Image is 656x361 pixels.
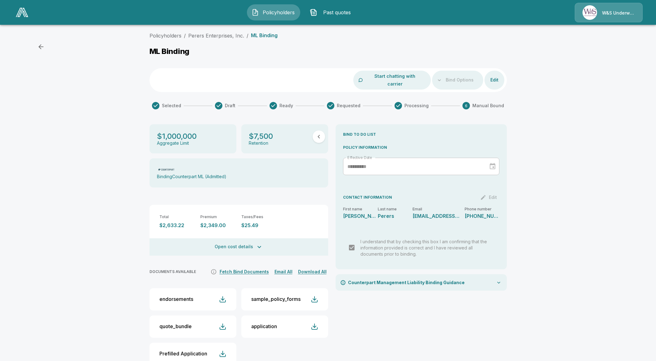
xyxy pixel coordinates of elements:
[149,288,236,310] button: endorsements
[297,268,328,276] button: Download All
[247,32,248,39] li: /
[149,238,328,256] button: Open cost details
[582,5,597,20] img: Agency Icon
[149,33,181,39] a: Policyholders
[157,132,197,141] p: $1,000,000
[249,132,273,141] p: $7,500
[241,215,277,219] p: Taxes/Fees
[360,239,487,257] span: I understand that by checking this box I am confirming that the information provided is correct a...
[484,74,504,86] button: Edit
[465,103,467,108] text: 6
[159,324,192,329] div: quote_bundle
[465,214,499,218] p: 321-723-5003
[305,4,359,20] button: Past quotes IconPast quotes
[211,269,217,275] svg: It's not guaranteed that the documents are available. Some carriers can take up to 72 hours to pr...
[279,103,293,109] span: Ready
[188,33,244,39] a: Perers Enterprises, Inc.
[310,9,317,16] img: Past quotes Icon
[249,141,268,146] p: Retention
[225,103,235,109] span: Draft
[159,296,193,302] div: endorsements
[159,351,207,357] div: Prefilled Application
[159,222,195,228] p: $2,633.22
[413,207,465,211] p: Email
[149,32,278,39] nav: breadcrumb
[184,32,186,39] li: /
[472,103,504,109] span: Manual Bound
[157,166,176,173] img: Carrier Logo
[273,268,294,276] button: Email All
[241,222,277,228] p: $25.49
[157,174,226,179] p: Binding Counterpart ML (Admitted)
[404,103,429,109] span: Processing
[378,214,413,218] p: Perers
[218,268,270,276] button: Fetch Bind Documents
[251,33,278,38] p: ML Binding
[343,214,378,218] p: Rob
[247,4,300,20] button: Policyholders IconPolicyholders
[413,214,459,218] p: robertp@abinteriors.com
[343,195,392,200] p: CONTACT INFORMATION
[252,9,259,16] img: Policyholders Icon
[162,103,181,109] span: Selected
[157,141,189,146] p: Aggregate Limit
[378,207,413,211] p: Last name
[465,207,499,211] p: Phone number
[149,270,196,274] p: DOCUMENTS AVAILABLE
[343,132,499,137] p: BIND TO DO LIST
[347,155,372,160] label: Effective Date
[320,9,354,16] span: Past quotes
[348,279,465,286] p: Counterpart Management Liability Binding Guidance
[602,10,635,16] p: W&S Underwriters
[16,8,28,17] img: AA Logo
[241,288,328,310] button: sample_policy_forms
[337,103,360,109] span: Requested
[149,315,236,338] button: quote_bundle
[251,324,277,329] div: application
[343,207,378,211] p: First name
[159,215,195,219] p: Total
[343,145,499,150] p: POLICY INFORMATION
[200,215,236,219] p: Premium
[149,47,190,56] p: ML Binding
[251,296,301,302] div: sample_policy_forms
[261,9,296,16] span: Policyholders
[241,315,328,338] button: application
[364,71,426,90] button: Start chatting with carrier
[200,222,236,228] p: $2,349.00
[575,3,643,22] a: Agency IconW&S Underwriters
